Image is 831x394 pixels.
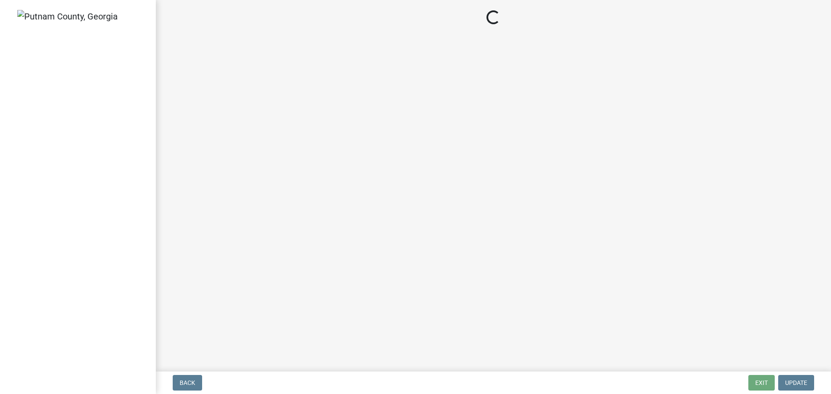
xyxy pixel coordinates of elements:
[180,379,195,386] span: Back
[173,375,202,391] button: Back
[748,375,775,391] button: Exit
[785,379,807,386] span: Update
[17,10,118,23] img: Putnam County, Georgia
[778,375,814,391] button: Update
